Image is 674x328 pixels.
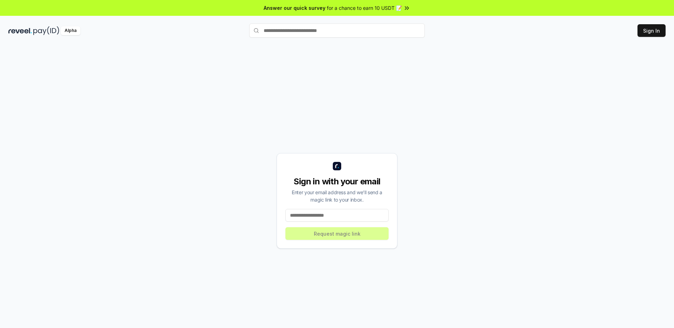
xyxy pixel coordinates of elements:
img: reveel_dark [8,26,32,35]
div: Alpha [61,26,80,35]
div: Sign in with your email [285,176,389,187]
img: logo_small [333,162,341,170]
span: for a chance to earn 10 USDT 📝 [327,4,402,12]
button: Sign In [637,24,666,37]
div: Enter your email address and we’ll send a magic link to your inbox. [285,189,389,203]
img: pay_id [33,26,59,35]
span: Answer our quick survey [264,4,325,12]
